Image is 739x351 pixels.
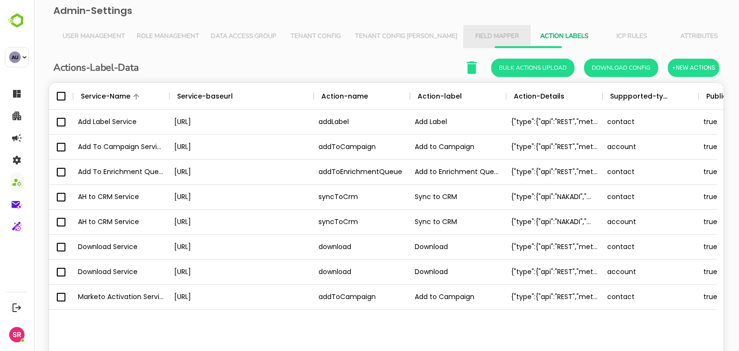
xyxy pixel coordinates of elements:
[136,135,280,160] div: [URL]
[569,185,665,210] div: contact
[334,91,346,102] button: Sort
[569,110,665,135] div: contact
[136,110,280,135] div: [URL]
[39,260,136,285] div: Download Service
[376,135,472,160] div: Add to Campaign
[576,83,636,110] div: Suppported-type
[199,91,211,102] button: Sort
[23,25,682,48] div: Vertical tabs example
[143,83,199,110] div: Service-baseurl
[136,260,280,285] div: [URL]
[472,285,569,310] div: {"type":{"api":"REST","method":"POST"},"baseurl":"[URL]","url":"/programlist/updateListMembers"}
[376,110,472,135] div: Add Label
[280,185,376,210] div: syncToCrm
[384,83,428,110] div: Action-label
[280,135,376,160] div: addToCampaign
[472,110,569,135] div: {"type":{"api":"REST","method":"POST"},"baseurl":"[URL]","url":"/label/addlabel"}
[39,185,136,210] div: AH to CRM Service
[39,160,136,185] div: Add To Enrichment Queue Service
[480,83,531,110] div: Action-Details
[9,51,21,63] div: AU
[47,83,97,110] div: Service-Name
[136,160,280,185] div: [URL]
[376,260,472,285] div: Download
[280,235,376,260] div: download
[20,60,105,75] h6: Actions-Label-Data
[280,260,376,285] div: download
[10,301,23,314] button: Logout
[569,260,665,285] div: account
[39,135,136,160] div: Add To Campaign Service
[103,33,166,40] span: Role Management
[569,160,665,185] div: contact
[136,185,280,210] div: [URL]
[637,33,693,40] span: Attributes
[280,285,376,310] div: addToCampaign
[570,33,626,40] span: ICP Rules
[39,285,136,310] div: Marketo Activation Service
[569,135,665,160] div: account
[503,33,559,40] span: Action Labels
[280,160,376,185] div: addToEnrichmentQueue
[288,83,334,110] div: Action-name
[254,33,310,40] span: Tenant Config
[39,235,136,260] div: Download Service
[638,62,682,74] span: +New Actions
[280,210,376,235] div: syncToCrm
[472,185,569,210] div: {"type":{"api":"NAKADI","method":"POST"},"baseurl":"[URL]","url":"/EXPORT_CH_CRM/events"}
[636,91,648,102] button: Sort
[39,210,136,235] div: AH to CRM Service
[569,235,665,260] div: contact
[472,210,569,235] div: {"type":{"api":"NAKADI","method":"POST"},"baseurl":"[URL]","url":"/EXPORT_CH_CRM/events"}
[376,160,472,185] div: Add to Enrichment Queue
[5,12,29,30] img: BambooboxLogoMark.f1c84d78b4c51b1a7b5f700c9845e183.svg
[472,260,569,285] div: {"type":{"api":"REST","method":"POST"},"url":"/download-files/download","baseurl":"[URL]"}
[177,33,242,40] span: Data Access Group
[136,235,280,260] div: [URL]
[39,110,136,135] div: Add Label Service
[136,285,280,310] div: [URL]
[428,91,440,102] button: Sort
[376,235,472,260] div: Download
[136,210,280,235] div: [URL]
[569,285,665,310] div: contact
[634,59,686,77] button: +New Actions
[435,33,491,40] span: Field Mapper
[376,210,472,235] div: Sync to CRM
[97,91,108,102] button: Sort
[472,235,569,260] div: {"type":{"api":"REST","method":"POST"},"url":"/download-files/download","baseurl":"[URL]"}
[376,185,472,210] div: Sync to CRM
[569,210,665,235] div: account
[29,33,91,40] span: User Management
[531,91,542,102] button: Sort
[9,327,25,342] div: SR
[321,33,424,40] span: Tenant Config [PERSON_NAME]
[550,59,624,77] button: Download Config
[458,59,541,77] button: Bulk Actions Upload
[472,160,569,185] div: {"type":{"api":"REST","method":"POST"},"baseurl":"[URL]","url":"/contact/add/email"}
[472,135,569,160] div: {"type":{"api":"REST","method":"POST"},"baseurl":"[URL]","url":"/programlist/account/updatemember...
[673,83,723,110] div: Public-visilibity
[376,285,472,310] div: Add to Campaign
[280,110,376,135] div: addLabel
